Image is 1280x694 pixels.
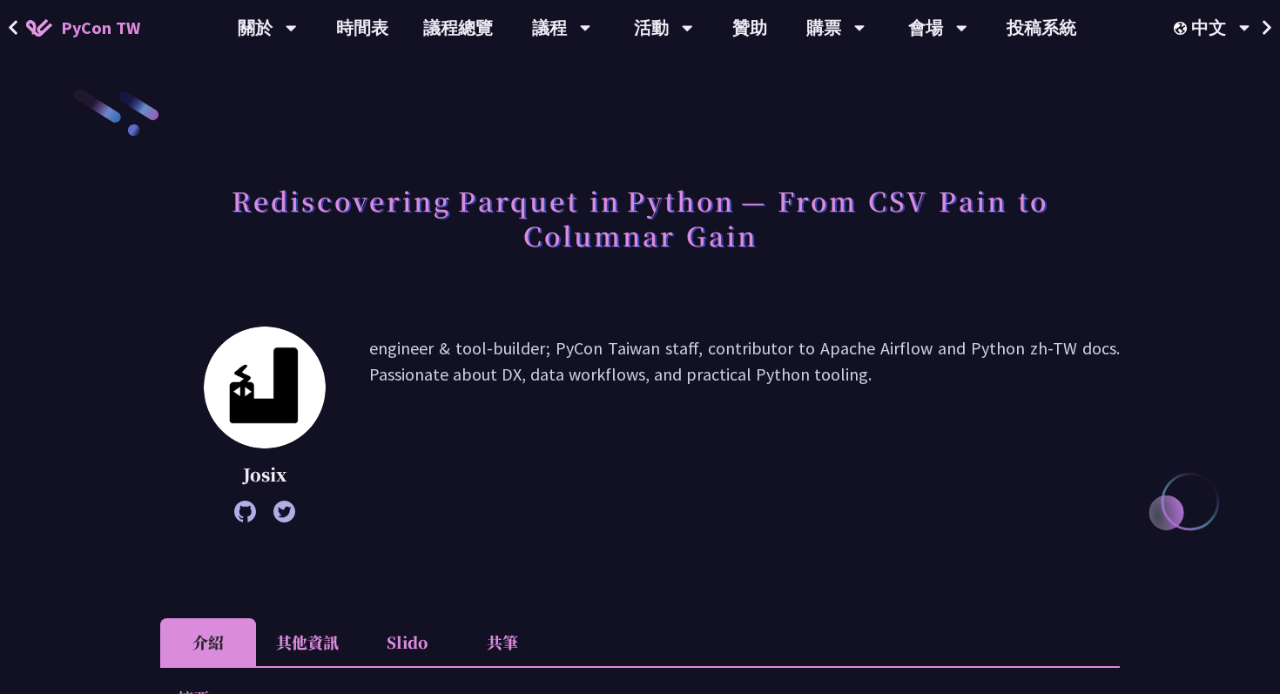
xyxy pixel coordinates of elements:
li: 其他資訊 [256,618,359,666]
a: PyCon TW [9,6,158,50]
img: Josix [204,327,326,448]
p: Josix [204,462,326,488]
h1: Rediscovering Parquet in Python — From CSV Pain to Columnar Gain [160,174,1120,261]
img: Home icon of PyCon TW 2025 [26,19,52,37]
img: Locale Icon [1174,22,1191,35]
li: 共筆 [455,618,550,666]
p: engineer & tool-builder; PyCon Taiwan staff, contributor to Apache Airflow and Python zh-TW docs.... [369,335,1120,514]
span: PyCon TW [61,15,140,41]
li: 介紹 [160,618,256,666]
li: Slido [359,618,455,666]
